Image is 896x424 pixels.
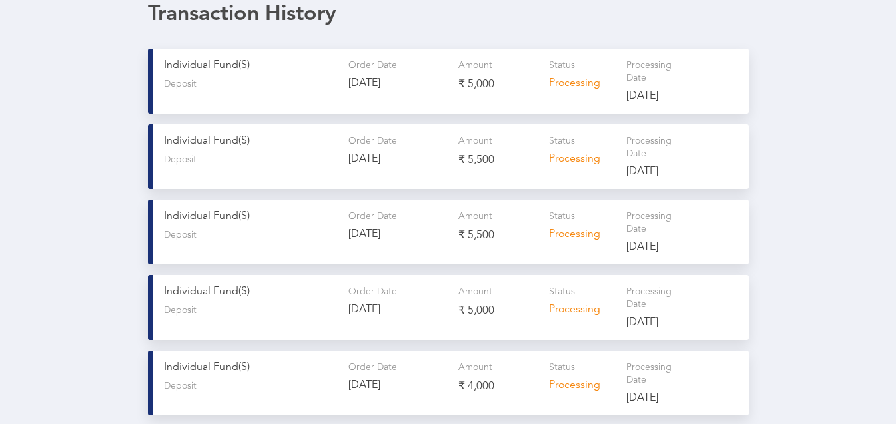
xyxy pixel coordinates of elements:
[626,363,672,385] span: Processing Date
[626,392,694,405] p: [DATE]
[164,135,338,148] p: Individual Fund(s)
[164,305,197,316] span: Deposit
[164,210,338,223] p: Individual Fund(s)
[626,287,672,309] span: Processing Date
[348,153,448,166] p: [DATE]
[626,316,694,329] p: [DATE]
[164,381,197,392] span: Deposit
[458,287,492,296] span: Amount
[458,304,538,318] p: ₹ 5,000
[348,61,397,70] span: Order Date
[626,212,672,234] span: Processing Date
[348,363,397,372] span: Order Date
[348,287,397,296] span: Order Date
[458,77,538,91] p: ₹ 5,000
[549,363,575,372] span: Status
[549,61,575,70] span: Status
[164,154,197,166] span: Deposit
[458,363,492,372] span: Amount
[626,166,694,178] p: [DATE]
[549,212,575,221] span: Status
[164,59,338,72] p: Individual Fund(s)
[348,379,448,392] p: [DATE]
[458,228,538,242] p: ₹ 5,500
[348,77,448,90] p: [DATE]
[626,90,694,103] p: [DATE]
[626,61,672,83] span: Processing Date
[549,287,575,296] span: Status
[549,136,575,146] span: Status
[549,379,616,392] p: Processing
[148,2,749,27] div: Transaction History
[458,136,492,146] span: Amount
[348,304,448,316] p: [DATE]
[164,361,338,374] p: Individual Fund(s)
[626,241,694,254] p: [DATE]
[549,304,616,316] p: Processing
[348,212,397,221] span: Order Date
[348,228,448,241] p: [DATE]
[549,228,616,241] p: Processing
[626,136,672,158] span: Processing Date
[458,61,492,70] span: Amount
[458,153,538,167] p: ₹ 5,500
[549,77,616,90] p: Processing
[164,230,197,241] span: Deposit
[458,212,492,221] span: Amount
[348,136,397,146] span: Order Date
[164,286,338,298] p: Individual Fund(s)
[458,379,538,393] p: ₹ 4,000
[164,79,197,90] span: Deposit
[549,153,616,166] p: Processing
